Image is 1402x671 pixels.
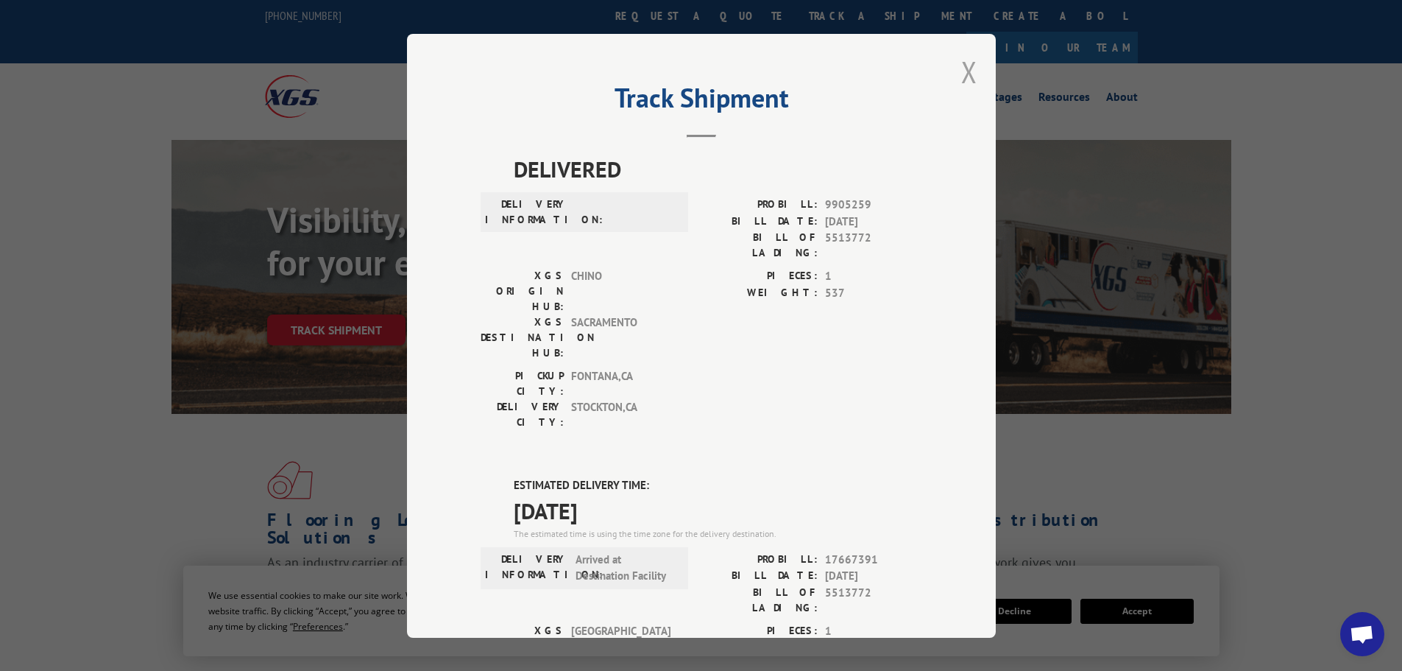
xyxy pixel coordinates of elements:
label: BILL DATE: [701,568,818,585]
span: SACRAMENTO [571,315,670,361]
label: PROBILL: [701,197,818,214]
label: BILL OF LADING: [701,584,818,615]
span: 5513772 [825,230,922,261]
label: XGS DESTINATION HUB: [481,315,564,361]
label: BILL DATE: [701,213,818,230]
label: PIECES: [701,268,818,285]
span: [DATE] [825,568,922,585]
h2: Track Shipment [481,88,922,116]
span: 9905259 [825,197,922,214]
div: The estimated time is using the time zone for the delivery destination. [514,527,922,540]
span: 1 [825,622,922,639]
span: 537 [825,284,922,301]
span: CHINO [571,268,670,315]
span: [DATE] [825,213,922,230]
label: DELIVERY INFORMATION: [485,197,568,228]
label: PIECES: [701,622,818,639]
span: FONTANA , CA [571,368,670,399]
span: 17667391 [825,551,922,568]
label: WEIGHT: [701,284,818,301]
label: DELIVERY CITY: [481,399,564,430]
label: DELIVERY INFORMATION: [485,551,568,584]
button: Close modal [961,52,977,91]
span: [DATE] [514,493,922,527]
span: DELIVERED [514,152,922,186]
span: [GEOGRAPHIC_DATA] [571,622,670,669]
label: ESTIMATED DELIVERY TIME: [514,477,922,494]
label: XGS ORIGIN HUB: [481,268,564,315]
span: Arrived at Destination Facility [576,551,675,584]
label: BILL OF LADING: [701,230,818,261]
span: 1 [825,268,922,285]
label: PROBILL: [701,551,818,568]
label: PICKUP CITY: [481,368,564,399]
span: STOCKTON , CA [571,399,670,430]
div: Open chat [1340,612,1384,656]
span: 5513772 [825,584,922,615]
label: XGS ORIGIN HUB: [481,622,564,669]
